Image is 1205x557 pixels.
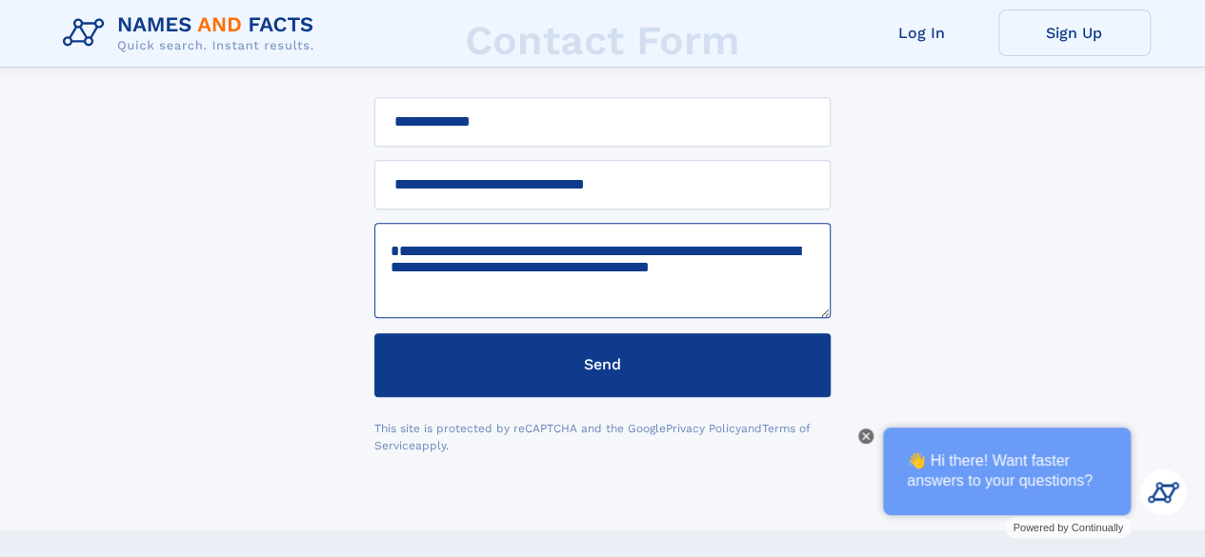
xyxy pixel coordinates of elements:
div: This site is protected by reCAPTCHA and the Google and apply. [374,420,831,454]
img: Close [862,432,870,440]
a: Log In [846,10,998,56]
span: Powered by Continually [1013,522,1123,533]
a: Terms of Service [374,422,811,452]
a: Powered by Continually [1005,517,1131,538]
div: 👋 Hi there! Want faster answers to your questions? [883,428,1131,515]
button: Send [374,333,831,397]
a: Privacy Policy [666,422,741,435]
img: Kevin [1140,469,1186,515]
img: Logo Names and Facts [55,8,330,59]
a: Sign Up [998,10,1151,56]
